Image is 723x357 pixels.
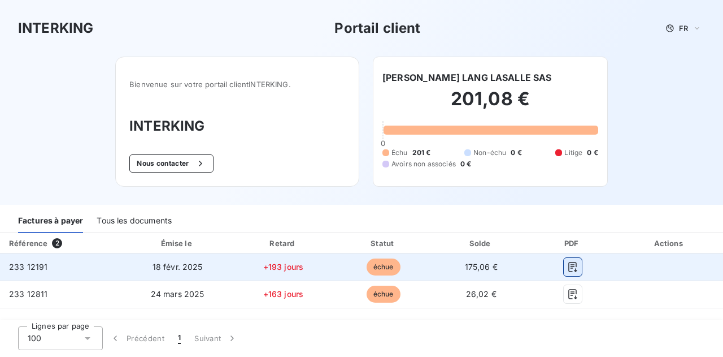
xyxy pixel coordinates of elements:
span: 18 févr. 2025 [153,262,203,272]
div: Factures à payer [18,209,83,233]
h2: 201,08 € [382,88,598,122]
span: 201 € [412,148,431,158]
span: Avoirs non associés [391,159,456,169]
div: Référence [9,239,47,248]
span: 2 [52,238,62,248]
span: 0 [381,139,385,148]
span: Litige [564,148,582,158]
span: Bienvenue sur votre portail client INTERKING . [129,80,345,89]
div: Retard [235,238,332,249]
span: 0 € [587,148,598,158]
div: Tous les documents [97,209,172,233]
span: Non-échu [473,148,506,158]
button: Nous contacter [129,154,213,173]
h6: [PERSON_NAME] LANG LASALLE SAS [382,71,552,84]
span: 0 € [460,159,471,169]
span: 100 [28,333,41,344]
span: 175,06 € [465,262,498,272]
span: +163 jours [263,289,304,299]
h3: INTERKING [129,116,345,136]
button: 1 [171,326,188,350]
div: Émise le [124,238,230,249]
h3: INTERKING [18,18,93,38]
span: +193 jours [263,262,304,272]
button: Précédent [103,326,171,350]
div: Statut [336,238,430,249]
span: 26,02 € [466,289,496,299]
span: Échu [391,148,408,158]
span: FR [679,24,688,33]
span: 1 [178,333,181,344]
span: 0 € [511,148,521,158]
div: Solde [435,238,527,249]
div: PDF [532,238,614,249]
span: 233 12191 [9,262,47,272]
span: 233 12811 [9,289,47,299]
span: échue [367,259,400,276]
span: échue [367,286,400,303]
h3: Portail client [334,18,420,38]
div: Actions [619,238,721,249]
span: 24 mars 2025 [151,289,204,299]
button: Suivant [188,326,245,350]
